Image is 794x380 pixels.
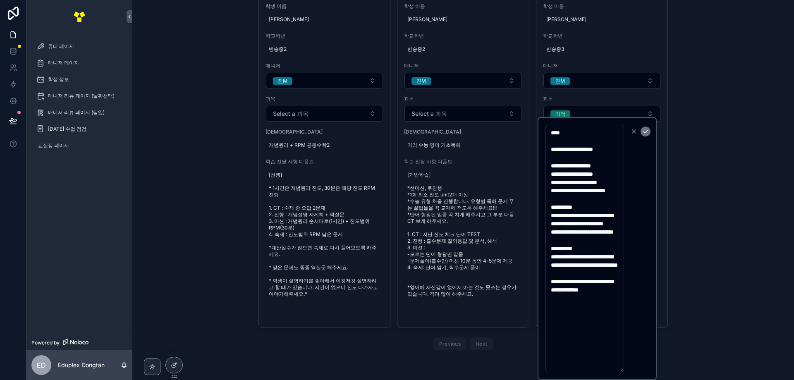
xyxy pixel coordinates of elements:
span: 매니저 리뷰 페이지 (날짜선택) [48,93,115,99]
span: 과목 [543,96,661,102]
a: 튜터 페이지 [31,39,127,54]
span: Select a 과목 [273,110,309,118]
span: [DATE] 수업 점검 [48,126,86,132]
a: Powered by [26,335,132,350]
img: App logo [73,10,86,23]
span: 학생 이름 [265,3,384,10]
div: 미적 [555,110,565,118]
button: Select Button [543,106,661,122]
span: 학생 정보 [48,76,69,83]
a: 학생 정보 [31,72,127,87]
span: 학교학년 [543,33,661,39]
span: 개념원리 + RPM 공통수학2 [269,142,380,148]
button: Select Button [266,106,383,122]
a: [DATE] 수업 점검 [31,122,127,136]
span: 반송중2 [407,46,519,53]
span: 미리 수능 영어 기초독해 [407,142,519,148]
div: 진M [278,77,287,85]
span: [기반학습] *선미션, 후진행 *1회 최소 진도 unit2개 이상 *수능 유형 처음 진행합니다. 유형별 독해 문제 푸는 꿀팁들을 꼭 교재에 적도록 해주세요!!! *단어 형광펜... [407,172,519,297]
span: [DEMOGRAPHIC_DATA] [404,129,522,135]
span: 반송중3 [546,46,658,53]
a: 매니저 페이지 [31,55,127,70]
a: 교실장 페이지 [31,138,127,153]
div: 진M [555,77,565,85]
span: 학교학년 [404,33,522,39]
span: [PERSON_NAME] [269,16,380,23]
span: 교실장 페이지 [38,142,69,149]
span: 학교학년 [265,33,384,39]
span: 학생 이름 [404,3,522,10]
span: 매니저 리뷰 페이지 (당일) [48,109,105,116]
span: Powered by [31,339,60,346]
span: 반송중2 [269,46,380,53]
button: Select Button [266,73,383,88]
span: Select a 과목 [411,110,447,118]
span: 과목 [265,96,384,102]
button: Select Button [543,73,661,88]
span: 학습 전달 사항 디폴트 [265,158,384,165]
span: [PERSON_NAME] [407,16,519,23]
div: scrollable content [26,33,132,164]
span: 과목 [404,96,522,102]
span: [DEMOGRAPHIC_DATA] [265,129,384,135]
a: 매니저 리뷰 페이지 (당일) [31,105,127,120]
span: ED [37,360,46,370]
span: 매니저 [543,62,661,69]
span: [PERSON_NAME] [546,16,658,23]
button: Select Button [404,73,522,88]
span: 매니저 페이지 [48,60,79,66]
span: 튜터 페이지 [48,43,74,50]
span: 매니저 [265,62,384,69]
a: 매니저 리뷰 페이지 (날짜선택) [31,88,127,103]
span: 학습 전달 사항 디폴트 [404,158,522,165]
p: Eduplex Dongtan [58,361,105,369]
span: 매니저 [404,62,522,69]
span: 학생 이름 [543,3,661,10]
div: 진M [416,77,426,85]
span: [선행] * 1시간은 개념원리 진도, 30분은 해당 진도 RPM 진행 1. CT : 숙제 중 오답 2문제 2. 진행 : 개념설명 자세히 + 역질문 3. 미션 : 개념원리 순서... [269,172,380,297]
button: Select Button [404,106,522,122]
